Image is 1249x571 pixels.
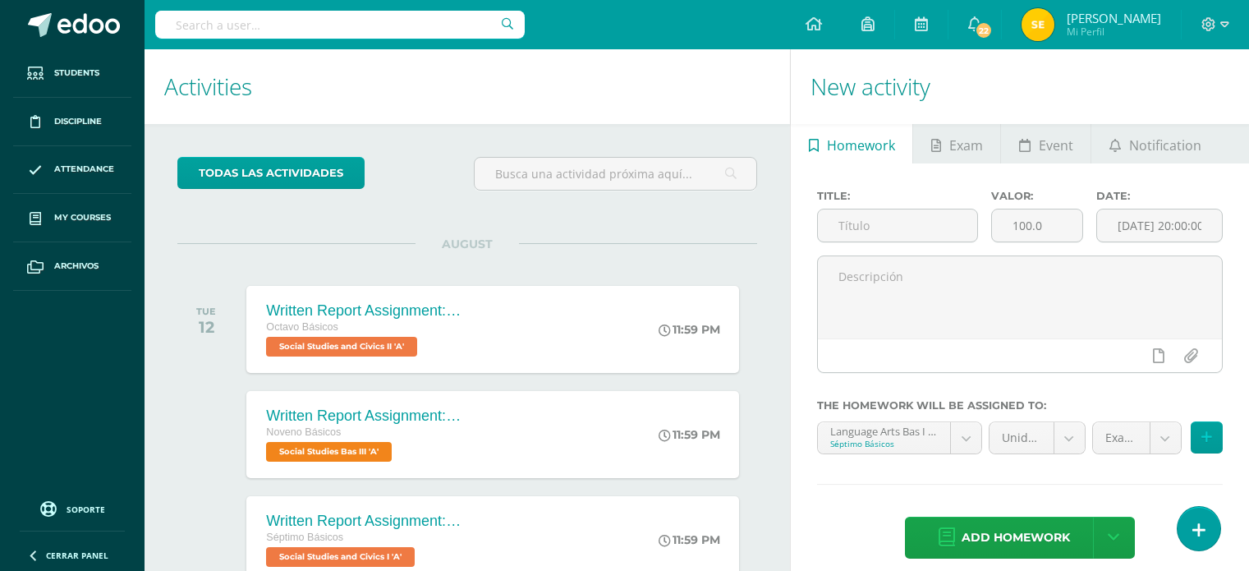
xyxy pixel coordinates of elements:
div: 12 [196,317,216,337]
a: Event [1001,124,1091,163]
span: Students [54,67,99,80]
span: Noveno Básicos [266,426,341,438]
span: Exam (20.0%) [1105,422,1137,454]
input: Search a user… [155,11,525,39]
span: Cerrar panel [46,550,108,561]
label: Date: [1096,190,1223,202]
div: Written Report Assignment: How Innovation Is Helping Guatemala Grow [266,408,463,425]
a: Homework [791,124,912,163]
span: Discipline [54,115,102,128]
label: The homework will be assigned to: [817,399,1223,412]
a: Students [13,49,131,98]
span: 22 [975,21,993,39]
span: Social Studies Bas III 'A' [266,442,392,462]
label: Valor: [991,190,1083,202]
div: Language Arts Bas I 'A' [830,422,938,438]
div: Written Report Assignment: How Innovation Is Helping Guatemala Grow [266,513,463,530]
span: Notification [1129,126,1201,165]
span: Mi Perfil [1067,25,1161,39]
a: Language Arts Bas I 'A'Séptimo Básicos [818,422,981,454]
a: Discipline [13,98,131,146]
div: 11:59 PM [659,532,720,547]
a: Attendance [13,146,131,195]
span: Séptimo Básicos [266,532,343,543]
a: My courses [13,194,131,242]
span: AUGUST [416,237,519,251]
span: Archivos [54,260,99,273]
span: Social Studies and Civics I 'A' [266,547,415,567]
a: Notification [1091,124,1219,163]
a: todas las Actividades [177,157,365,189]
span: Exam [949,126,983,165]
div: Written Report Assignment: How Innovation Is Helping Guatemala Grow [266,302,463,320]
div: 11:59 PM [659,427,720,442]
span: Social Studies and Civics II 'A' [266,337,417,357]
div: Séptimo Básicos [830,438,938,449]
span: Add homework [962,518,1070,558]
a: Unidad 4 [990,422,1085,454]
input: Título [818,210,978,242]
span: Event [1039,126,1073,165]
span: Soporte [67,504,105,515]
h1: New activity [810,49,1229,124]
a: Exam [913,124,1000,163]
h1: Activities [164,49,770,124]
input: Puntos máximos [992,210,1082,242]
a: Exam (20.0%) [1093,422,1181,454]
span: My courses [54,211,111,224]
div: 11:59 PM [659,322,720,337]
a: Archivos [13,242,131,291]
img: 4e9def19cc85b7c337b3cd984476dcf2.png [1022,8,1054,41]
span: Unidad 4 [1002,422,1041,454]
span: Homework [827,126,895,165]
span: [PERSON_NAME] [1067,10,1161,26]
div: TUE [196,306,216,317]
label: Title: [817,190,979,202]
a: Soporte [20,497,125,519]
span: Attendance [54,163,114,176]
span: Octavo Básicos [266,321,338,333]
input: Busca una actividad próxima aquí... [475,158,756,190]
input: Fecha de entrega [1097,210,1222,242]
